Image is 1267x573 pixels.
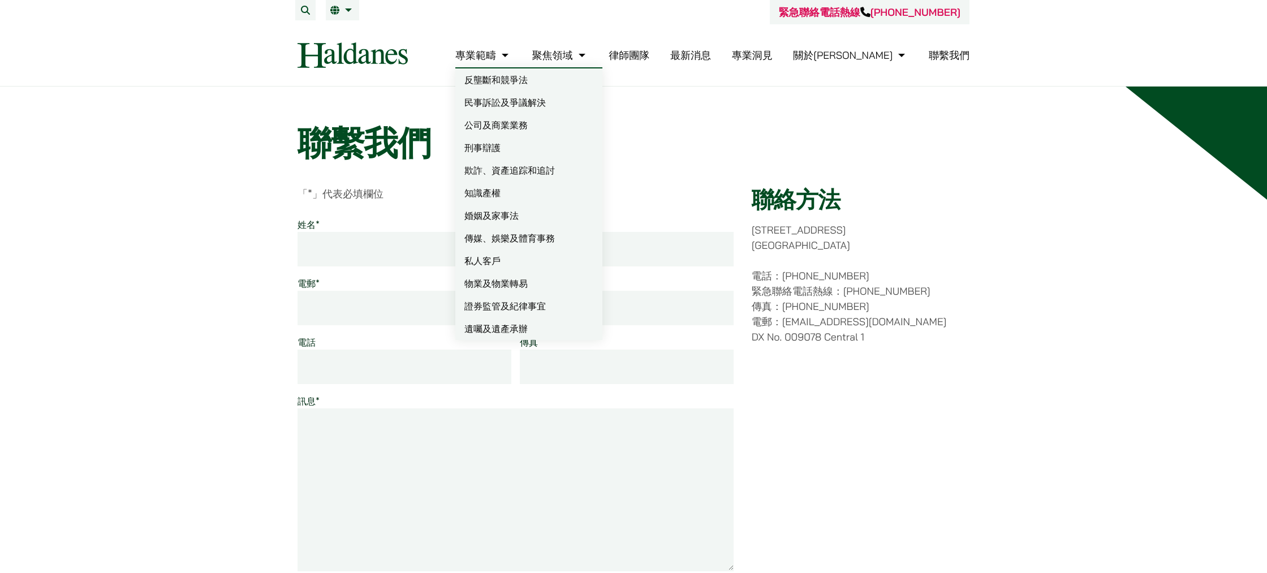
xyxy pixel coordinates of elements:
[298,186,734,201] p: 「 」代表必填欄位
[455,182,602,204] a: 知識產權
[455,159,602,182] a: 欺詐、資產追踪和追討
[455,295,602,317] a: 證券監管及紀律事宜
[455,91,602,114] a: 民事訴訟及爭議解決
[455,114,602,136] a: 公司及商業業務
[752,222,969,253] p: [STREET_ADDRESS] [GEOGRAPHIC_DATA]
[455,49,511,62] a: 專業範疇
[752,268,969,344] p: 電話：[PHONE_NUMBER] 緊急聯絡電話熱線：[PHONE_NUMBER] 傳真：[PHONE_NUMBER] 電郵：[EMAIL_ADDRESS][DOMAIN_NAME] DX No...
[455,317,602,340] a: 遺囑及遺產承辦
[298,42,408,68] img: Logo of Haldanes
[455,68,602,91] a: 反壟斷和競爭法
[455,227,602,249] a: 傳媒、娛樂及體育事務
[298,337,316,348] label: 電話
[532,49,588,62] a: 聚焦領域
[732,49,773,62] a: 專業洞見
[752,186,969,213] h2: 聯絡方法
[298,278,320,289] label: 電郵
[793,49,908,62] a: 關於何敦
[455,249,602,272] a: 私人客戶
[455,272,602,295] a: 物業及物業轉易
[298,395,320,407] label: 訊息
[455,204,602,227] a: 婚姻及家事法
[298,123,969,163] h1: 聯繫我們
[520,337,538,348] label: 傳真
[298,219,320,230] label: 姓名
[779,6,960,19] a: 緊急聯絡電話熱線[PHONE_NUMBER]
[330,6,355,15] a: 繁
[670,49,711,62] a: 最新消息
[929,49,969,62] a: 聯繫我們
[609,49,649,62] a: 律師團隊
[455,136,602,159] a: 刑事辯護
